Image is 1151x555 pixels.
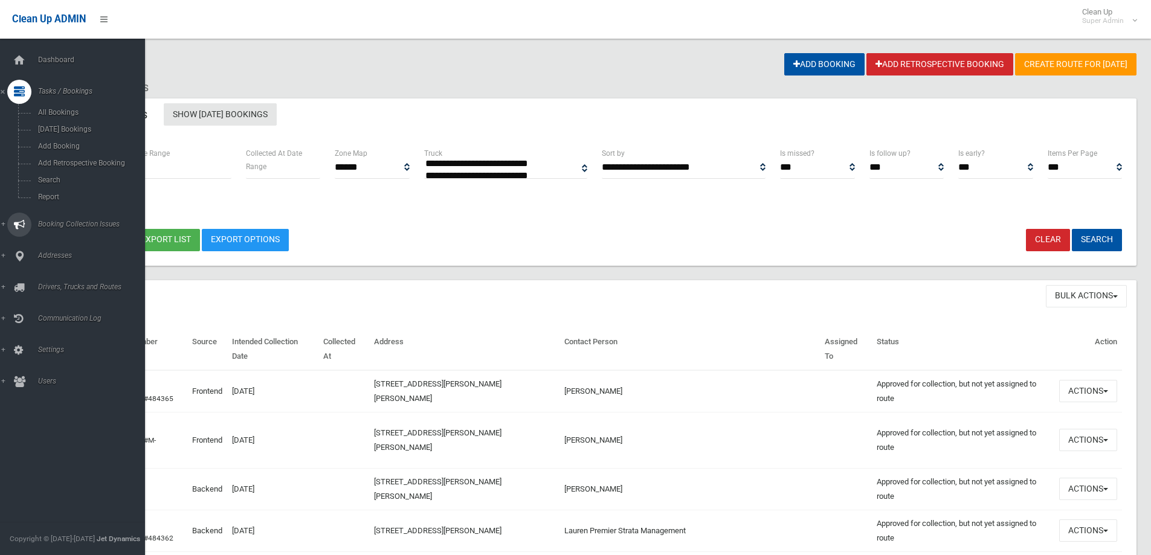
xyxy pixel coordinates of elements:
[34,314,154,322] span: Communication Log
[227,510,318,551] td: [DATE]
[559,468,819,510] td: [PERSON_NAME]
[34,125,144,133] span: [DATE] Bookings
[187,468,227,510] td: Backend
[97,534,140,543] strong: Jet Dynamics
[34,56,154,64] span: Dashboard
[132,229,200,251] button: Export list
[1059,380,1117,402] button: Actions
[559,510,819,551] td: Lauren Premier Strata Management
[34,193,144,201] span: Report
[34,283,154,291] span: Drivers, Trucks and Routes
[1015,53,1136,75] a: Create route for [DATE]
[424,147,442,160] label: Truck
[164,103,277,126] a: Show [DATE] Bookings
[559,412,819,468] td: [PERSON_NAME]
[187,412,227,468] td: Frontend
[34,220,154,228] span: Booking Collection Issues
[10,534,95,543] span: Copyright © [DATE]-[DATE]
[187,329,227,370] th: Source
[34,377,154,385] span: Users
[784,53,865,75] a: Add Booking
[227,412,318,468] td: [DATE]
[1072,229,1122,251] button: Search
[34,87,154,95] span: Tasks / Bookings
[872,370,1054,412] td: Approved for collection, but not yet assigned to route
[374,428,501,452] a: [STREET_ADDRESS][PERSON_NAME][PERSON_NAME]
[34,345,154,354] span: Settings
[1059,429,1117,451] button: Actions
[187,370,227,412] td: Frontend
[1054,329,1122,370] th: Action
[1046,285,1127,307] button: Bulk Actions
[144,534,173,542] a: #484362
[227,468,318,510] td: [DATE]
[34,251,154,260] span: Addresses
[866,53,1013,75] a: Add Retrospective Booking
[227,329,318,370] th: Intended Collection Date
[374,379,501,403] a: [STREET_ADDRESS][PERSON_NAME][PERSON_NAME]
[872,412,1054,468] td: Approved for collection, but not yet assigned to route
[1076,7,1136,25] span: Clean Up
[559,370,819,412] td: [PERSON_NAME]
[34,142,144,150] span: Add Booking
[820,329,872,370] th: Assigned To
[34,176,144,184] span: Search
[34,108,144,117] span: All Bookings
[318,329,369,370] th: Collected At
[559,329,819,370] th: Contact Person
[187,510,227,551] td: Backend
[144,394,173,403] a: #484365
[374,526,501,535] a: [STREET_ADDRESS][PERSON_NAME]
[202,229,289,251] a: Export Options
[1059,478,1117,500] button: Actions
[12,13,86,25] span: Clean Up ADMIN
[872,329,1054,370] th: Status
[1059,519,1117,542] button: Actions
[1026,229,1070,251] a: Clear
[872,468,1054,510] td: Approved for collection, but not yet assigned to route
[872,510,1054,551] td: Approved for collection, but not yet assigned to route
[1082,16,1124,25] small: Super Admin
[227,370,318,412] td: [DATE]
[369,329,559,370] th: Address
[34,159,144,167] span: Add Retrospective Booking
[374,477,501,501] a: [STREET_ADDRESS][PERSON_NAME][PERSON_NAME]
